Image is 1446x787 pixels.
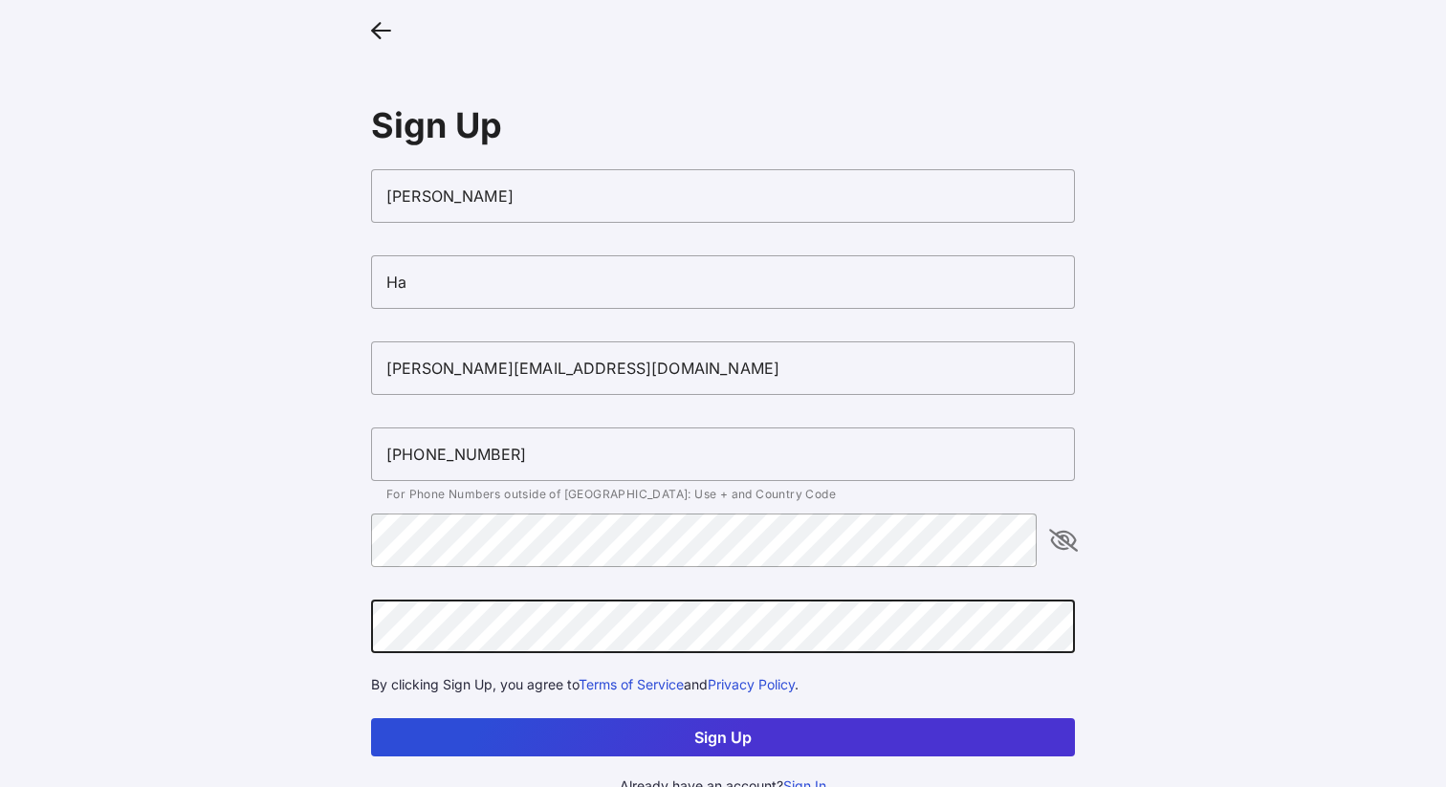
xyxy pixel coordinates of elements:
i: appended action [1052,529,1075,552]
span: For Phone Numbers outside of [GEOGRAPHIC_DATA]: Use + and Country Code [386,487,836,501]
input: Phone Number [371,427,1075,481]
div: Sign Up [371,104,1075,146]
a: Terms of Service [579,676,684,692]
input: First Name [371,169,1075,223]
input: Email [371,341,1075,395]
button: Sign Up [371,718,1075,756]
div: By clicking Sign Up, you agree to and . [371,674,1075,695]
a: Privacy Policy [708,676,795,692]
input: Last Name [371,255,1075,309]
